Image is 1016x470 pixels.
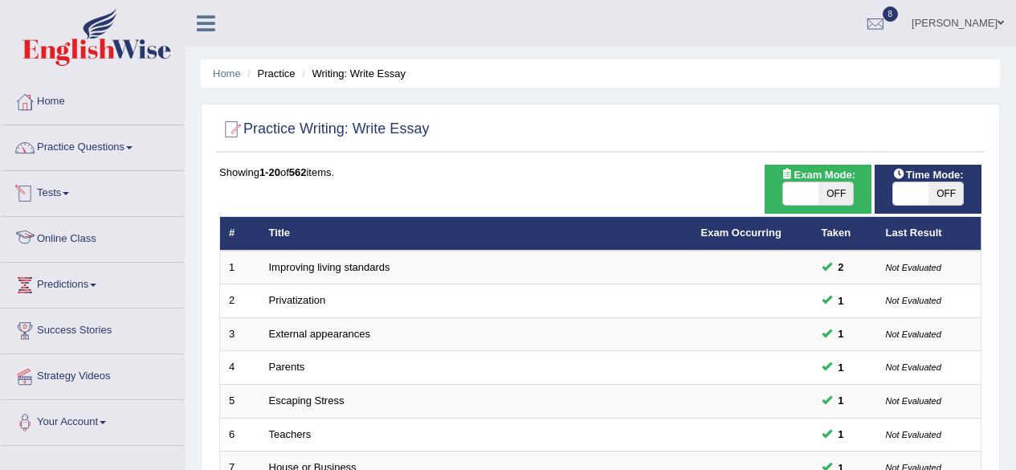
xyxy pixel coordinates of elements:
a: Tests [1,171,184,211]
small: Not Evaluated [886,296,941,305]
a: Exam Occurring [701,227,781,239]
a: Parents [269,361,305,373]
th: Last Result [877,217,981,251]
td: 1 [220,251,260,284]
a: Privatization [269,294,326,306]
a: Teachers [269,428,312,440]
td: 3 [220,317,260,351]
a: Practice Questions [1,125,184,166]
span: You can still take this question [832,359,851,376]
a: Strategy Videos [1,354,184,394]
span: OFF [928,182,964,205]
span: Time Mode: [887,166,970,183]
div: Show exams occurring in exams [765,165,871,214]
a: External appearances [269,328,370,340]
span: 8 [883,6,899,22]
span: You can still take this question [832,426,851,443]
b: 562 [289,166,307,178]
td: 4 [220,351,260,385]
small: Not Evaluated [886,362,941,372]
a: Improving living standards [269,261,390,273]
th: Title [260,217,692,251]
span: Exam Mode: [775,166,862,183]
small: Not Evaluated [886,430,941,439]
small: Not Evaluated [886,396,941,406]
a: Home [1,80,184,120]
h2: Practice Writing: Write Essay [219,117,429,141]
a: Online Class [1,217,184,257]
a: Escaping Stress [269,394,345,407]
th: Taken [813,217,877,251]
td: 5 [220,385,260,419]
a: Home [213,67,241,80]
div: Showing of items. [219,165,981,180]
a: Your Account [1,400,184,440]
span: You can still take this question [832,325,851,342]
li: Writing: Write Essay [298,66,406,81]
span: You can still take this question [832,259,851,276]
span: OFF [818,182,854,205]
b: 1-20 [259,166,280,178]
li: Practice [243,66,295,81]
td: 2 [220,284,260,318]
a: Predictions [1,263,184,303]
small: Not Evaluated [886,263,941,272]
a: Success Stories [1,309,184,349]
small: Not Evaluated [886,329,941,339]
td: 6 [220,418,260,452]
span: You can still take this question [832,292,851,309]
th: # [220,217,260,251]
span: You can still take this question [832,392,851,409]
